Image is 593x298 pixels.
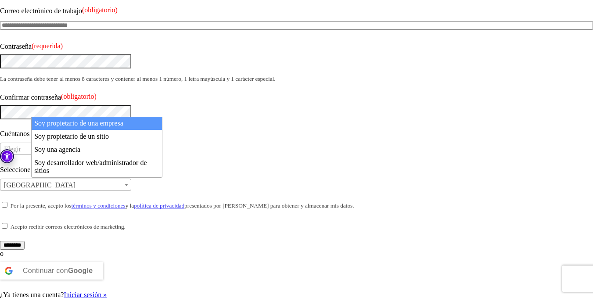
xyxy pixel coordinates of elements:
font: Google [68,267,93,274]
li: Soy propietario de una empresa [32,117,162,130]
input: Por la presente, acepto lostérminos y condicionesy lapolítica de privacidadpresentados por [PERSO... [2,202,7,208]
font: Continuar con [23,267,68,274]
a: términos y condiciones [72,202,126,209]
font: (obligatorio) [82,6,118,14]
font: Acepto recibir correos electrónicos de marketing. [11,223,126,230]
li: Soy propietario de un sitio [32,130,162,143]
font: Por la presente, acepto los [11,202,72,209]
font: Elegir [4,145,21,153]
li: Soy desarrollador web/administrador de sitios [32,156,162,177]
font: [GEOGRAPHIC_DATA] [4,181,75,189]
a: política de privacidad [134,202,184,209]
font: presentados por [PERSON_NAME] para obtener y almacenar mis datos. [184,202,354,209]
font: y la [126,202,134,209]
font: (obligatorio) [61,93,97,100]
li: Soy una agencia [32,143,162,156]
font: (requerida) [32,42,63,50]
span: Perú [0,179,131,191]
input: Acepto recibir correos electrónicos de marketing. [2,223,7,229]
